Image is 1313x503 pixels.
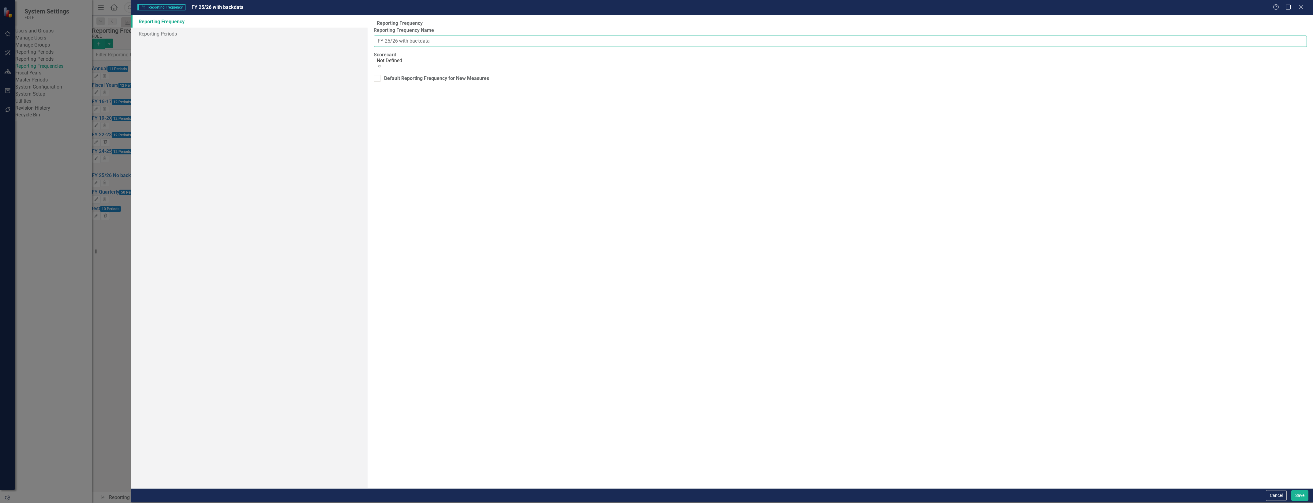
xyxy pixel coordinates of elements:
span: FY 25/26 with backdata [192,4,244,10]
a: Reporting Periods [131,28,368,40]
div: Not Defined [377,57,1307,64]
label: Scorecard [374,51,1307,59]
legend: Reporting Frequency [374,20,426,27]
a: Reporting Frequency [131,15,368,28]
button: Cancel [1266,490,1287,501]
button: Save [1291,490,1308,501]
div: Default Reporting Frequency for New Measures [384,75,489,82]
label: Reporting Frequency Name [374,27,1307,34]
span: Reporting Frequency [137,4,185,10]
